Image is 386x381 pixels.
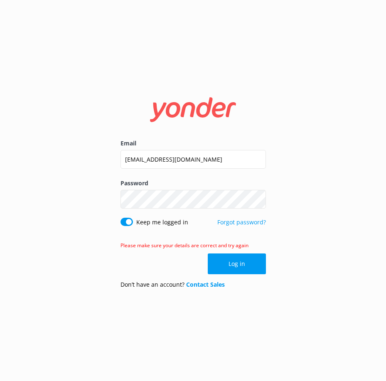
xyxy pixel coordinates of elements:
label: Email [120,139,266,148]
p: Don’t have an account? [120,280,225,289]
button: Show password [249,191,266,208]
input: user@emailaddress.com [120,150,266,169]
button: Log in [208,253,266,274]
label: Password [120,179,266,188]
a: Forgot password? [217,218,266,226]
span: Please make sure your details are correct and try again [120,242,248,249]
label: Keep me logged in [136,218,188,227]
a: Contact Sales [186,280,225,288]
